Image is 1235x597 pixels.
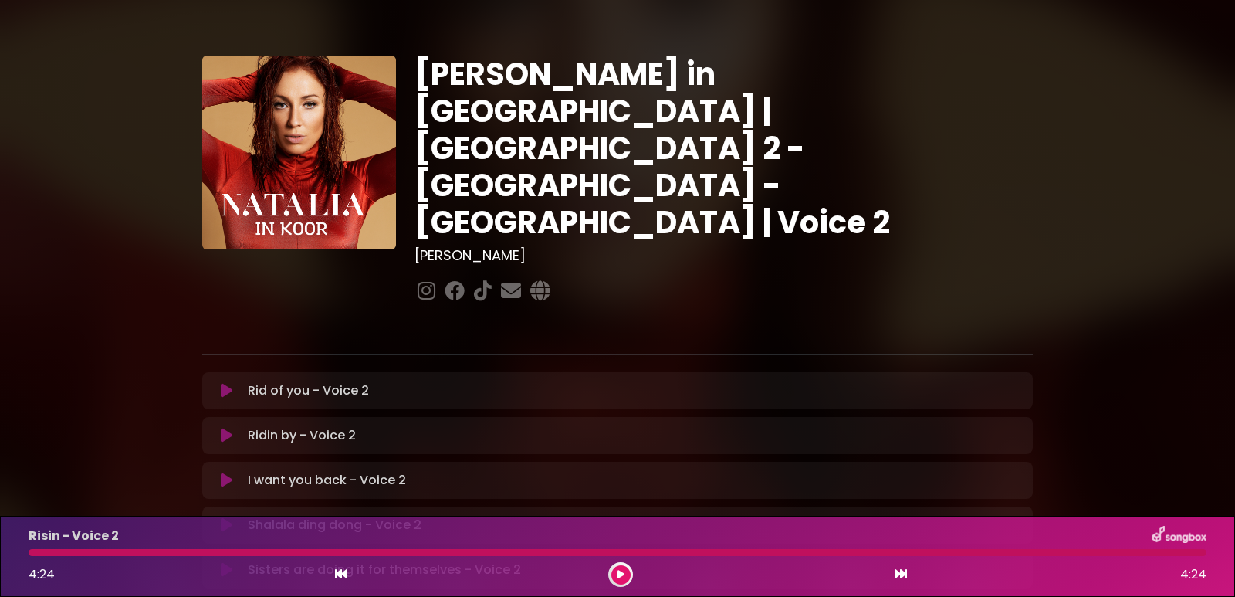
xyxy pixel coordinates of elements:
[202,56,396,249] img: YTVS25JmS9CLUqXqkEhs
[248,382,369,400] p: Rid of you - Voice 2
[414,56,1033,241] h1: [PERSON_NAME] in [GEOGRAPHIC_DATA] | [GEOGRAPHIC_DATA] 2 - [GEOGRAPHIC_DATA] - [GEOGRAPHIC_DATA] ...
[248,426,356,445] p: Ridin by - Voice 2
[1152,526,1206,546] img: songbox-logo-white.png
[1180,565,1206,584] span: 4:24
[248,471,406,490] p: I want you back - Voice 2
[414,247,1033,264] h3: [PERSON_NAME]
[29,527,119,545] p: Risin - Voice 2
[29,565,55,583] span: 4:24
